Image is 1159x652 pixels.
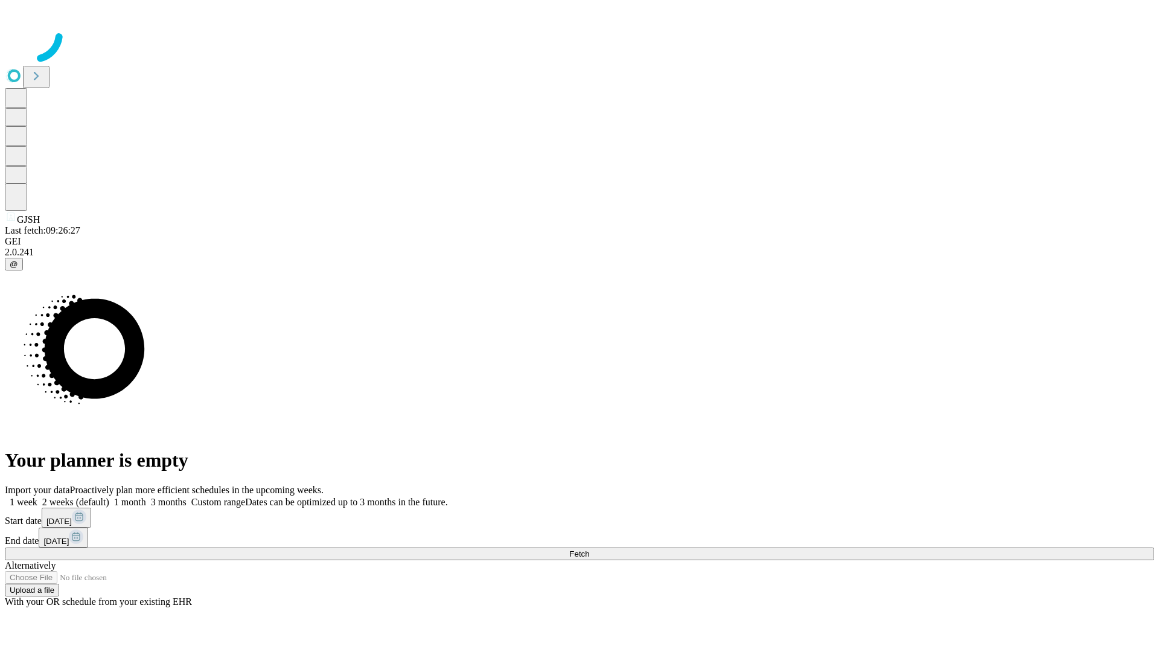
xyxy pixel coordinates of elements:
[151,497,187,507] span: 3 months
[5,508,1154,528] div: Start date
[5,449,1154,471] h1: Your planner is empty
[43,537,69,546] span: [DATE]
[17,214,40,225] span: GJSH
[5,584,59,596] button: Upload a file
[5,560,56,570] span: Alternatively
[5,225,80,235] span: Last fetch: 09:26:27
[5,548,1154,560] button: Fetch
[39,528,88,548] button: [DATE]
[5,485,70,495] span: Import your data
[5,247,1154,258] div: 2.0.241
[114,497,146,507] span: 1 month
[245,497,447,507] span: Dates can be optimized up to 3 months in the future.
[70,485,324,495] span: Proactively plan more efficient schedules in the upcoming weeks.
[10,260,18,269] span: @
[46,517,72,526] span: [DATE]
[10,497,37,507] span: 1 week
[569,549,589,558] span: Fetch
[5,596,192,607] span: With your OR schedule from your existing EHR
[191,497,245,507] span: Custom range
[5,236,1154,247] div: GEI
[5,528,1154,548] div: End date
[42,497,109,507] span: 2 weeks (default)
[5,258,23,270] button: @
[42,508,91,528] button: [DATE]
